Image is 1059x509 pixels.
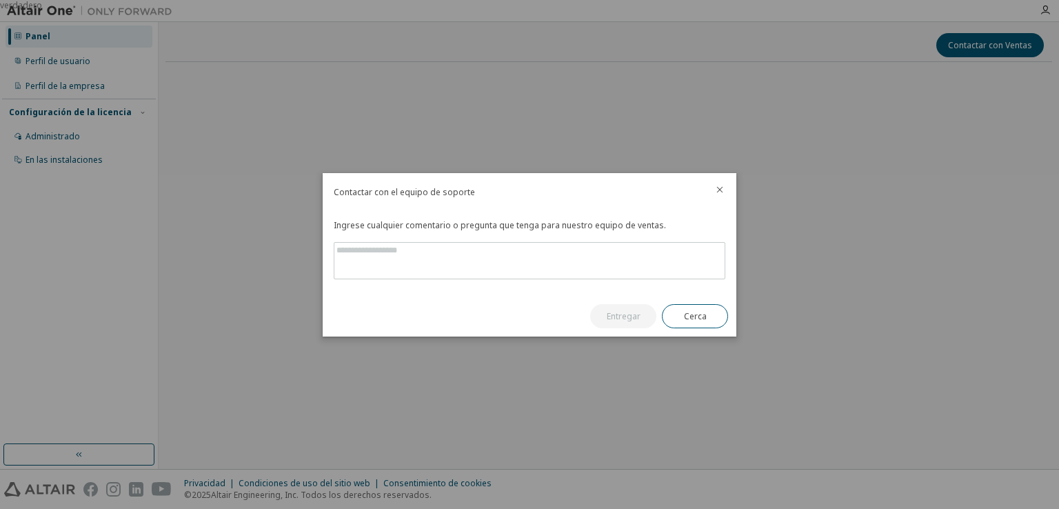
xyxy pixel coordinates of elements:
font: Cerca [684,310,707,321]
font: Contactar con el equipo de soporte [334,186,475,198]
button: Cerca [662,304,728,328]
button: cerca [714,184,725,195]
font: Ingrese cualquier comentario o pregunta que tenga para nuestro equipo de ventas. [334,219,666,231]
font: Entregar [607,310,641,321]
button: Entregar [590,304,656,328]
